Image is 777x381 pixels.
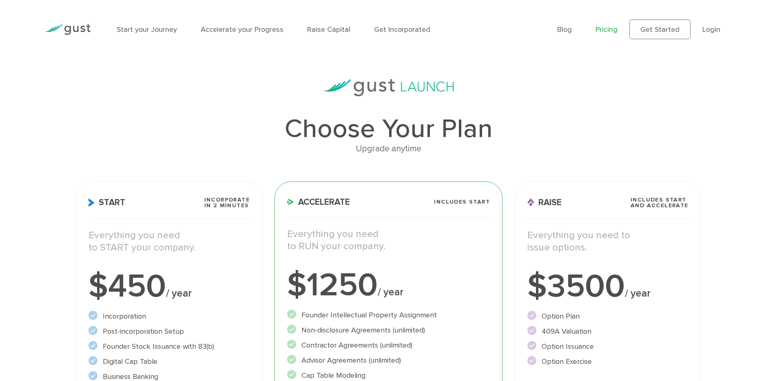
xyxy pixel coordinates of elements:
[89,341,250,352] li: Founder Stock Issuance with 83(b)
[287,269,490,301] div: $1250
[45,24,91,35] img: Gust Logo
[527,341,688,352] li: Option Issuance
[323,79,454,96] img: gust-launch-logos.svg
[287,340,490,351] li: Contractor Agreements (unlimited)
[287,370,490,381] li: Cap Table Modeling
[89,311,250,322] li: Incorporation
[527,270,688,303] div: $3500
[89,270,250,303] div: $450
[374,25,430,34] a: Get Incorporated
[76,116,701,142] h1: Choose Your Plan
[89,198,125,207] span: Start
[117,25,177,34] a: Start your Journey
[527,326,688,337] li: 409A Valuation
[434,199,490,205] span: Includes START
[89,356,250,367] li: Digital Cap Table
[631,197,688,208] span: Includes START and ACCELERATE
[595,25,618,34] a: Pricing
[378,286,403,298] span: / year
[629,20,691,39] a: Get Started
[625,287,651,299] span: / year
[287,228,490,253] p: Everything you need to RUN your company.
[287,310,490,321] li: Founder Intellectual Property Assignment
[287,199,294,205] img: Accelerate Icon
[287,355,490,366] li: Advisor Agreements (unlimited)
[89,326,250,337] li: Post-incorporation Setup
[204,197,250,208] span: Incorporate in 2 Minutes
[527,356,688,367] li: Option Exercise
[201,25,283,34] a: Accelerate your Progress
[89,229,250,254] p: Everything you need to START your company.
[527,198,534,207] img: Raise Icon
[76,142,701,156] div: Upgrade anytime
[557,25,572,34] a: Blog
[287,198,350,206] span: Accelerate
[166,287,192,299] span: / year
[527,229,688,254] p: Everything you need to issue options.
[287,325,490,336] li: Non-disclosure Agreements (unlimited)
[89,198,95,207] img: Start Icon X2
[527,198,562,207] span: Raise
[527,311,688,322] li: Option Plan
[307,25,350,34] a: Raise Capital
[702,25,720,34] a: Login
